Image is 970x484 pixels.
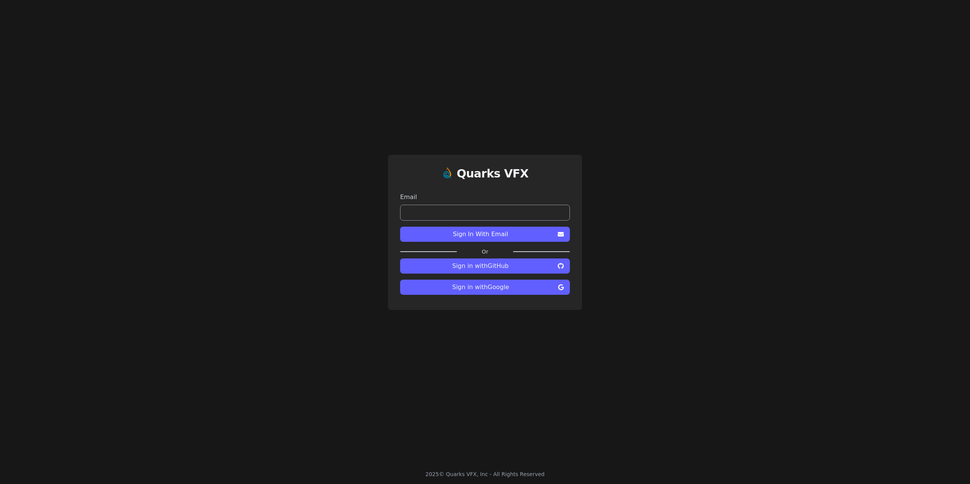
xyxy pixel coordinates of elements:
button: Sign In With Email [400,227,570,242]
label: Email [400,193,570,202]
a: Quarks VFX [457,167,529,187]
label: Or [457,248,513,255]
span: Sign in with Google [406,283,555,292]
span: Sign In With Email [406,230,555,239]
button: Sign in withGoogle [400,280,570,295]
div: 2025 © Quarks VFX, Inc - All Rights Reserved [426,470,545,478]
h1: Quarks VFX [457,167,529,181]
span: Sign in with GitHub [406,261,555,271]
button: Sign in withGitHub [400,258,570,274]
